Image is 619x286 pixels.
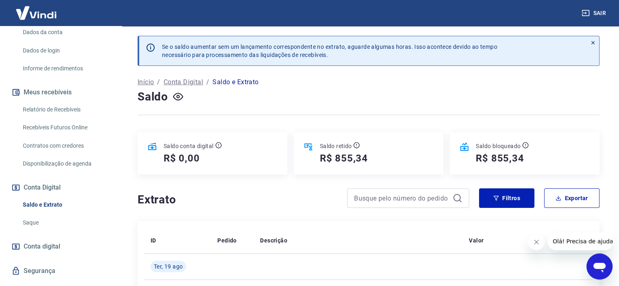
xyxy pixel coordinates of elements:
input: Busque pelo número do pedido [354,192,449,204]
span: Conta digital [24,241,60,252]
button: Sair [580,6,609,21]
button: Filtros [479,188,534,208]
a: Dados de login [20,42,112,59]
a: Disponibilização de agenda [20,155,112,172]
p: Pedido [217,236,236,245]
a: Conta Digital [164,77,203,87]
h5: R$ 855,34 [320,152,368,165]
a: Saque [20,214,112,231]
a: Informe de rendimentos [20,60,112,77]
h5: R$ 0,00 [164,152,200,165]
p: Saldo bloqueado [476,142,521,150]
p: Se o saldo aumentar sem um lançamento correspondente no extrato, aguarde algumas horas. Isso acon... [162,43,497,59]
iframe: Mensagem da empresa [548,232,612,250]
iframe: Botão para abrir a janela de mensagens [586,253,612,279]
iframe: Fechar mensagem [528,234,545,250]
p: Saldo e Extrato [212,77,258,87]
a: Contratos com credores [20,138,112,154]
a: Conta digital [10,238,112,255]
p: Valor [469,236,483,245]
button: Exportar [544,188,599,208]
p: Descrição [260,236,287,245]
h5: R$ 855,34 [476,152,524,165]
span: Ter, 19 ago [154,262,183,271]
a: Relatório de Recebíveis [20,101,112,118]
button: Conta Digital [10,179,112,196]
a: Início [138,77,154,87]
button: Meus recebíveis [10,83,112,101]
h4: Extrato [138,192,337,208]
a: Dados da conta [20,24,112,41]
p: / [206,77,209,87]
img: Vindi [10,0,63,25]
p: Saldo retido [320,142,352,150]
a: Segurança [10,262,112,280]
span: Olá! Precisa de ajuda? [5,6,68,12]
h4: Saldo [138,89,168,105]
a: Recebíveis Futuros Online [20,119,112,136]
p: / [157,77,160,87]
a: Saldo e Extrato [20,196,112,213]
p: Saldo conta digital [164,142,214,150]
p: ID [151,236,156,245]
